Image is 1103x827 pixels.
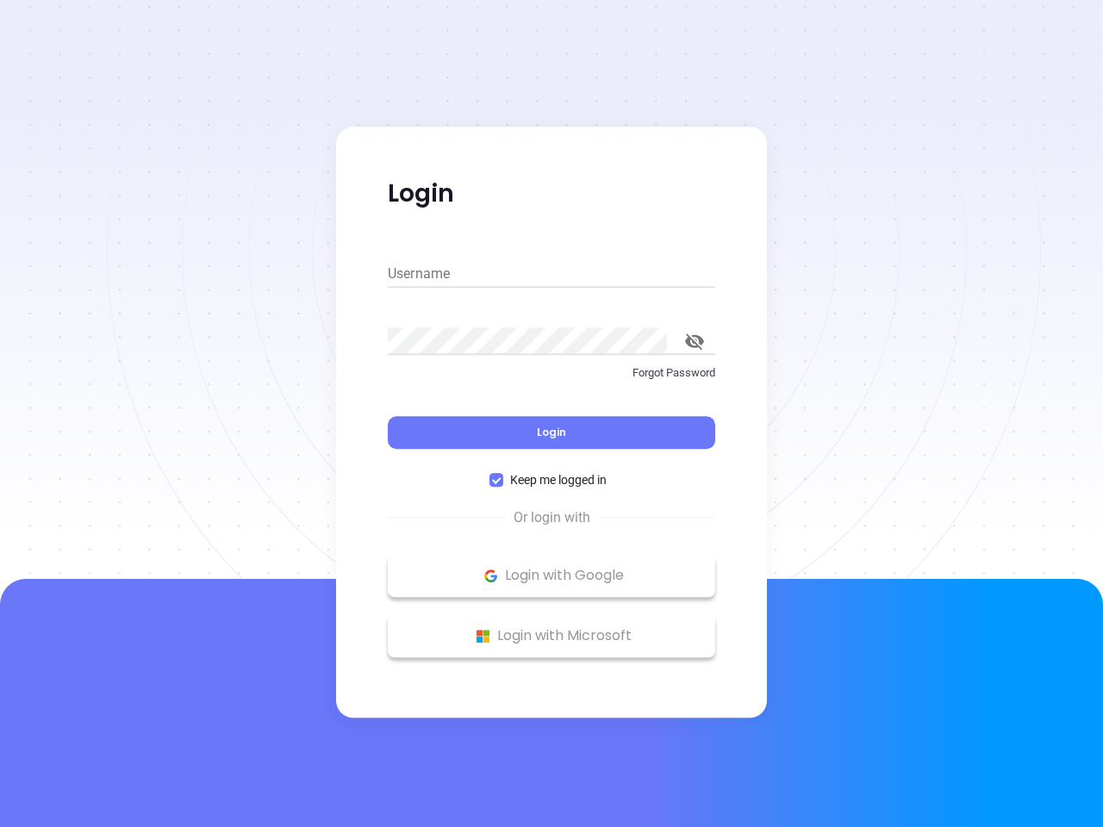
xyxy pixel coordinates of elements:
span: Keep me logged in [503,470,614,489]
img: Google Logo [480,565,502,587]
span: Or login with [505,507,599,528]
span: Login [537,425,566,439]
p: Login with Microsoft [396,623,707,649]
img: Microsoft Logo [472,625,494,647]
button: Login [388,416,715,449]
a: Forgot Password [388,364,715,395]
button: Google Logo Login with Google [388,554,715,597]
button: Microsoft Logo Login with Microsoft [388,614,715,657]
p: Login with Google [396,563,707,588]
p: Forgot Password [388,364,715,382]
p: Login [388,178,715,209]
button: toggle password visibility [674,320,715,362]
